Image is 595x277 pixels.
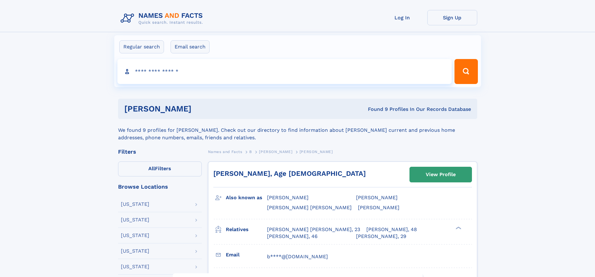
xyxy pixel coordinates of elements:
[356,195,398,200] span: [PERSON_NAME]
[226,250,267,260] h3: Email
[118,10,208,27] img: Logo Names and Facts
[454,226,462,230] div: ❯
[121,217,149,222] div: [US_STATE]
[118,184,202,190] div: Browse Locations
[280,106,471,113] div: Found 9 Profiles In Our Records Database
[213,170,366,177] a: [PERSON_NAME], Age [DEMOGRAPHIC_DATA]
[358,205,399,210] span: [PERSON_NAME]
[259,148,292,156] a: [PERSON_NAME]
[427,10,477,25] a: Sign Up
[208,148,242,156] a: Names and Facts
[119,40,164,53] label: Regular search
[124,105,280,113] h1: [PERSON_NAME]
[118,119,477,141] div: We found 9 profiles for [PERSON_NAME]. Check out our directory to find information about [PERSON_...
[267,226,360,233] a: [PERSON_NAME] [PERSON_NAME], 23
[267,205,352,210] span: [PERSON_NAME] [PERSON_NAME]
[454,59,478,84] button: Search Button
[249,148,252,156] a: B
[267,195,309,200] span: [PERSON_NAME]
[259,150,292,154] span: [PERSON_NAME]
[121,233,149,238] div: [US_STATE]
[148,166,155,171] span: All
[366,226,417,233] a: [PERSON_NAME], 48
[121,202,149,207] div: [US_STATE]
[300,150,333,154] span: [PERSON_NAME]
[267,233,318,240] a: [PERSON_NAME], 46
[118,161,202,176] label: Filters
[121,264,149,269] div: [US_STATE]
[226,224,267,235] h3: Relatives
[121,249,149,254] div: [US_STATE]
[410,167,472,182] a: View Profile
[171,40,210,53] label: Email search
[117,59,452,84] input: search input
[118,149,202,155] div: Filters
[226,192,267,203] h3: Also known as
[377,10,427,25] a: Log In
[356,233,406,240] a: [PERSON_NAME], 29
[249,150,252,154] span: B
[426,167,456,182] div: View Profile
